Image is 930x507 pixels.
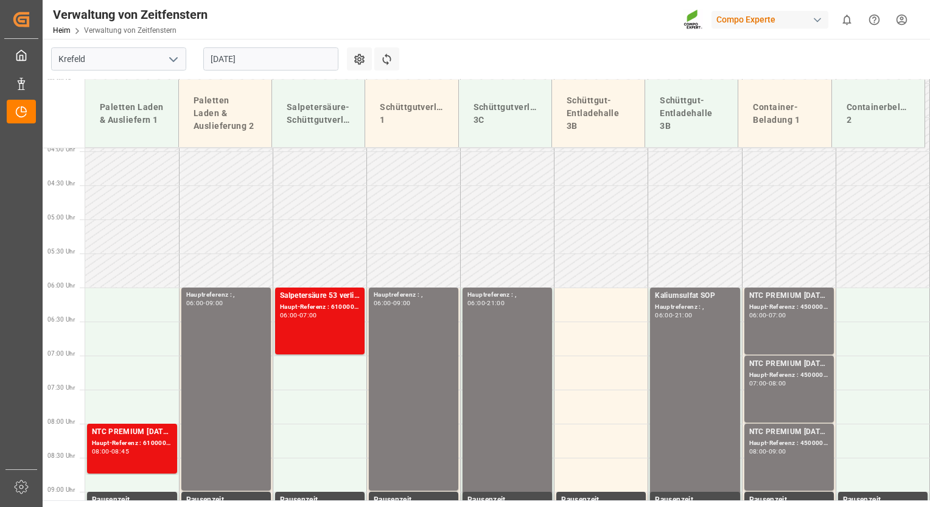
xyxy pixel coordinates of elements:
[206,300,223,306] div: 09:00
[282,96,355,131] div: Salpetersäure-Schüttgutverladung
[561,494,641,506] div: Pausenzeit
[655,302,735,312] div: Hauptreferenz : ,
[842,96,915,131] div: Containerbeladung 2
[562,89,635,137] div: Schüttgut-Entladehalle 3B
[47,316,75,323] span: 06:30 Uhr
[186,494,266,506] div: Pausenzeit
[749,312,767,318] div: 06:00
[749,381,767,386] div: 07:00
[111,449,129,454] div: 08:45
[47,350,75,357] span: 07:00 Uhr
[655,494,735,506] div: Pausenzeit
[749,426,829,438] div: NTC PREMIUM [DATE] 25kg (x42) INT;
[280,302,360,312] div: Haupt-Referenz : 6100001093, 2000001003;
[655,312,673,318] div: 06:00
[280,494,360,506] div: Pausenzeit
[47,180,75,187] span: 04:30 Uhr
[766,312,768,318] div: -
[766,381,768,386] div: -
[861,6,888,33] button: Hilfe-Center
[393,300,411,306] div: 09:00
[843,494,923,506] div: Pausenzeit
[766,449,768,454] div: -
[374,300,391,306] div: 06:00
[189,89,262,137] div: Paletten Laden & Auslieferung 2
[92,438,172,449] div: Haupt-Referenz : 6100000373, 2000000192; 2000000168;
[749,358,829,370] div: NTC PREMIUM [DATE] 25kg (x42) INT;
[467,494,547,506] div: Pausenzeit
[47,214,75,221] span: 05:00 Uhr
[673,312,674,318] div: -
[769,381,786,386] div: 08:00
[47,452,75,459] span: 08:30 Uhr
[467,300,485,306] div: 06:00
[655,290,735,302] div: Kaliumsulfat SOP
[95,96,169,131] div: Paletten Laden & Ausliefern 1
[186,300,204,306] div: 06:00
[375,96,448,131] div: Schüttgutverladehalle 1
[53,5,208,24] div: Verwaltung von Zeitfenstern
[47,384,75,391] span: 07:30 Uhr
[298,312,299,318] div: -
[655,89,728,137] div: Schüttgut-Entladehalle 3B
[391,300,393,306] div: -
[749,370,829,381] div: Haupt-Referenz : 4500000155, 2000000004;
[749,302,829,312] div: Haupt-Referenz : 4500000156, 2000000004;
[47,248,75,255] span: 05:30 Uhr
[716,13,775,26] font: Compo Experte
[769,449,786,454] div: 09:00
[833,6,861,33] button: 0 neue Benachrichtigungen anzeigen
[374,290,453,300] div: Hauptreferenz : ,
[485,300,487,306] div: -
[92,449,110,454] div: 08:00
[53,26,71,35] a: Heim
[749,494,829,506] div: Pausenzeit
[467,290,547,300] div: Hauptreferenz : ,
[47,486,75,493] span: 09:00 Uhr
[164,50,182,69] button: Menü öffnen
[684,9,703,30] img: Screenshot%202023-09-29%20at%2010.02.21.png_1712312052.png
[749,290,829,302] div: NTC PREMIUM [DATE] 25kg (x42) INT;
[51,47,186,71] input: Typ zum Suchen/Auswählen
[675,312,693,318] div: 21:00
[280,312,298,318] div: 06:00
[280,290,360,302] div: Salpetersäure 53 verlieren;
[47,418,75,425] span: 08:00 Uhr
[749,438,829,449] div: Haupt-Referenz : 4500000157, 2000000004;
[92,426,172,438] div: NTC PREMIUM [DATE] 50kg (x25) INT MTO;
[487,300,505,306] div: 21:00
[186,290,266,300] div: Hauptreferenz : ,
[203,47,338,71] input: TT-MM-JJJJ
[47,282,75,289] span: 06:00 Uhr
[769,312,786,318] div: 07:00
[374,494,453,506] div: Pausenzeit
[92,494,172,506] div: Pausenzeit
[47,146,75,153] span: 04:00 Uhr
[711,8,833,31] button: Compo Experte
[110,449,111,454] div: -
[469,96,542,131] div: Schüttgutverladehalle 3C
[203,300,205,306] div: -
[299,312,317,318] div: 07:00
[748,96,821,131] div: Container-Beladung 1
[749,449,767,454] div: 08:00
